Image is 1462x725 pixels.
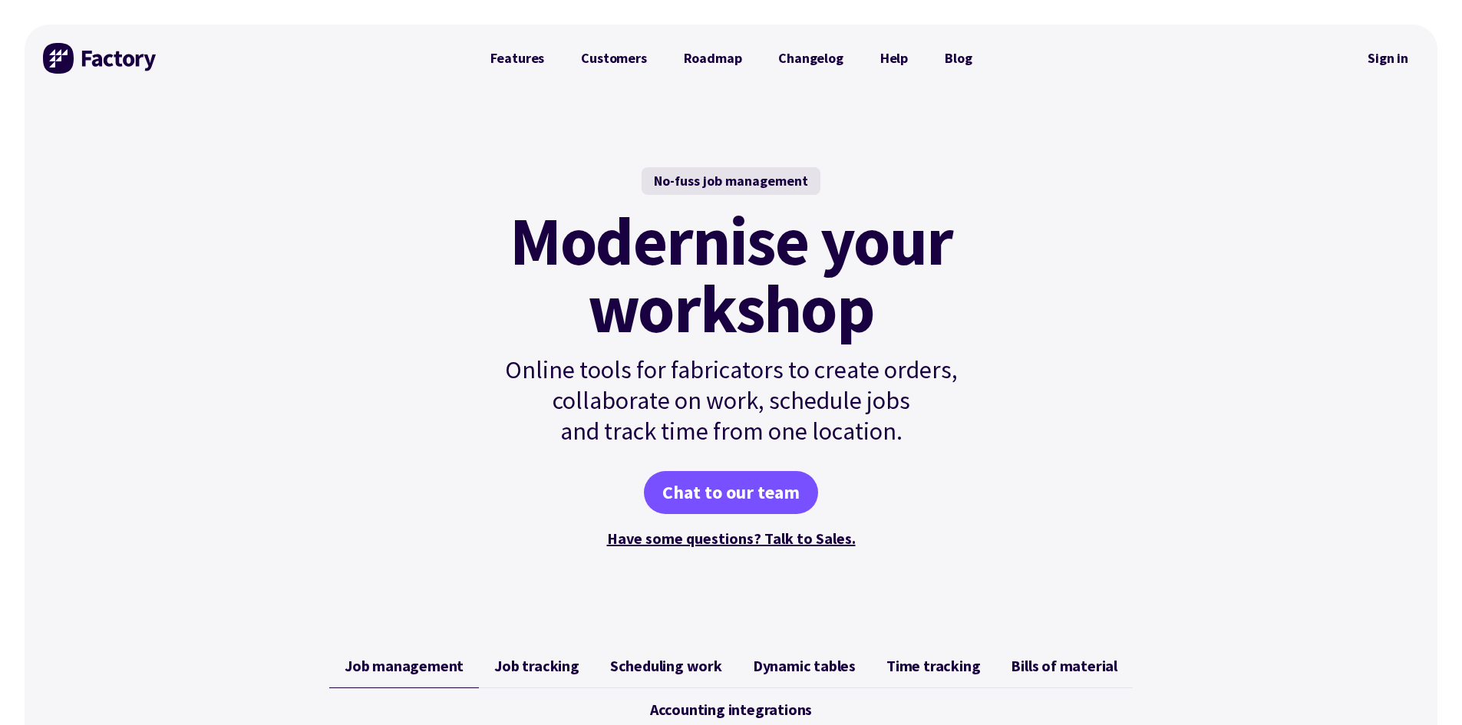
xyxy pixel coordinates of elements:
[494,657,579,675] span: Job tracking
[862,43,926,74] a: Help
[610,657,722,675] span: Scheduling work
[345,657,464,675] span: Job management
[1357,41,1419,76] a: Sign in
[607,529,856,548] a: Have some questions? Talk to Sales.
[926,43,990,74] a: Blog
[1357,41,1419,76] nav: Secondary Navigation
[472,43,991,74] nav: Primary Navigation
[644,471,818,514] a: Chat to our team
[760,43,861,74] a: Changelog
[642,167,820,195] div: No-fuss job management
[753,657,856,675] span: Dynamic tables
[510,207,952,342] mark: Modernise your workshop
[650,700,812,719] span: Accounting integrations
[472,354,991,447] p: Online tools for fabricators to create orders, collaborate on work, schedule jobs and track time ...
[1011,657,1117,675] span: Bills of material
[43,43,158,74] img: Factory
[563,43,665,74] a: Customers
[472,43,563,74] a: Features
[665,43,761,74] a: Roadmap
[886,657,980,675] span: Time tracking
